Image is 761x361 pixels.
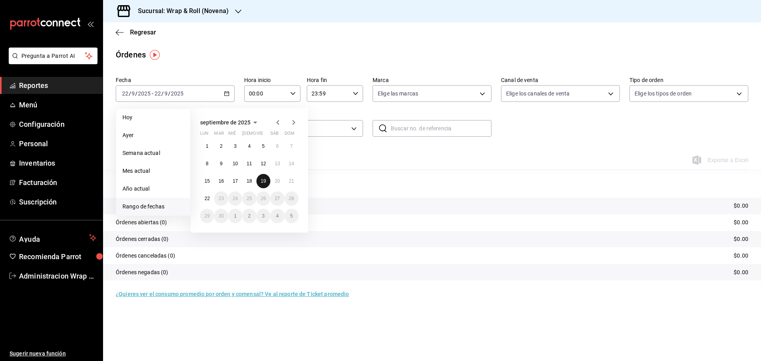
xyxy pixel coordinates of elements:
span: Ayuda [19,233,86,243]
button: 12 de septiembre de 2025 [256,157,270,171]
abbr: 30 de septiembre de 2025 [218,213,224,219]
abbr: 24 de septiembre de 2025 [233,196,238,201]
abbr: lunes [200,131,208,139]
span: / [161,90,164,97]
button: Pregunta a Parrot AI [9,48,98,64]
span: Recomienda Parrot [19,251,96,262]
abbr: 20 de septiembre de 2025 [275,178,280,184]
abbr: 6 de septiembre de 2025 [276,143,279,149]
abbr: 1 de septiembre de 2025 [206,143,208,149]
button: 18 de septiembre de 2025 [242,174,256,188]
button: 5 de septiembre de 2025 [256,139,270,153]
button: 11 de septiembre de 2025 [242,157,256,171]
label: Hora fin [307,77,363,83]
abbr: 4 de septiembre de 2025 [248,143,251,149]
abbr: 21 de septiembre de 2025 [289,178,294,184]
input: Buscar no. de referencia [391,120,491,136]
abbr: 23 de septiembre de 2025 [218,196,224,201]
abbr: 17 de septiembre de 2025 [233,178,238,184]
img: Tooltip marker [150,50,160,60]
h3: Sucursal: Wrap & Roll (Novena) [132,6,229,16]
p: $0.00 [734,218,748,227]
p: $0.00 [734,252,748,260]
button: 14 de septiembre de 2025 [285,157,298,171]
span: Hoy [122,113,184,122]
p: Órdenes abiertas (0) [116,218,167,227]
span: Elige las marcas [378,90,418,97]
button: 17 de septiembre de 2025 [228,174,242,188]
button: 22 de septiembre de 2025 [200,191,214,206]
abbr: 2 de octubre de 2025 [248,213,251,219]
button: 28 de septiembre de 2025 [285,191,298,206]
abbr: 15 de septiembre de 2025 [205,178,210,184]
button: 21 de septiembre de 2025 [285,174,298,188]
button: 3 de septiembre de 2025 [228,139,242,153]
span: Menú [19,99,96,110]
button: 2 de octubre de 2025 [242,209,256,223]
abbr: 14 de septiembre de 2025 [289,161,294,166]
a: Pregunta a Parrot AI [6,57,98,66]
abbr: 3 de septiembre de 2025 [234,143,237,149]
span: Inventarios [19,158,96,168]
span: septiembre de 2025 [200,119,250,126]
a: ¿Quieres ver el consumo promedio por orden y comensal? Ve al reporte de Ticket promedio [116,291,349,297]
span: Semana actual [122,149,184,157]
button: 4 de septiembre de 2025 [242,139,256,153]
abbr: miércoles [228,131,236,139]
abbr: 25 de septiembre de 2025 [247,196,252,201]
input: -- [131,90,135,97]
abbr: 22 de septiembre de 2025 [205,196,210,201]
button: 8 de septiembre de 2025 [200,157,214,171]
abbr: sábado [270,131,279,139]
abbr: 18 de septiembre de 2025 [247,178,252,184]
abbr: 28 de septiembre de 2025 [289,196,294,201]
p: $0.00 [734,202,748,210]
abbr: 8 de septiembre de 2025 [206,161,208,166]
abbr: viernes [256,131,263,139]
abbr: 13 de septiembre de 2025 [275,161,280,166]
span: Elige los canales de venta [506,90,570,97]
button: 9 de septiembre de 2025 [214,157,228,171]
abbr: 7 de septiembre de 2025 [290,143,293,149]
input: ---- [138,90,151,97]
span: Ayer [122,131,184,139]
abbr: 16 de septiembre de 2025 [218,178,224,184]
input: ---- [170,90,184,97]
button: 15 de septiembre de 2025 [200,174,214,188]
abbr: 26 de septiembre de 2025 [261,196,266,201]
button: 4 de octubre de 2025 [270,209,284,223]
abbr: 12 de septiembre de 2025 [261,161,266,166]
abbr: domingo [285,131,294,139]
abbr: 5 de octubre de 2025 [290,213,293,219]
abbr: 19 de septiembre de 2025 [261,178,266,184]
button: 24 de septiembre de 2025 [228,191,242,206]
button: 27 de septiembre de 2025 [270,191,284,206]
abbr: jueves [242,131,289,139]
button: 7 de septiembre de 2025 [285,139,298,153]
span: Reportes [19,80,96,91]
span: Regresar [130,29,156,36]
input: -- [122,90,129,97]
button: Regresar [116,29,156,36]
button: 1 de octubre de 2025 [228,209,242,223]
abbr: 3 de octubre de 2025 [262,213,265,219]
span: Rango de fechas [122,202,184,211]
button: 26 de septiembre de 2025 [256,191,270,206]
label: Canal de venta [501,77,620,83]
input: -- [164,90,168,97]
button: 6 de septiembre de 2025 [270,139,284,153]
span: Año actual [122,185,184,193]
button: open_drawer_menu [87,21,94,27]
label: Fecha [116,77,235,83]
abbr: 9 de septiembre de 2025 [220,161,223,166]
span: - [152,90,153,97]
p: $0.00 [734,268,748,277]
abbr: 10 de septiembre de 2025 [233,161,238,166]
label: Tipo de orden [629,77,748,83]
button: 25 de septiembre de 2025 [242,191,256,206]
abbr: 4 de octubre de 2025 [276,213,279,219]
span: Facturación [19,177,96,188]
button: 19 de septiembre de 2025 [256,174,270,188]
p: Resumen [116,179,748,188]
